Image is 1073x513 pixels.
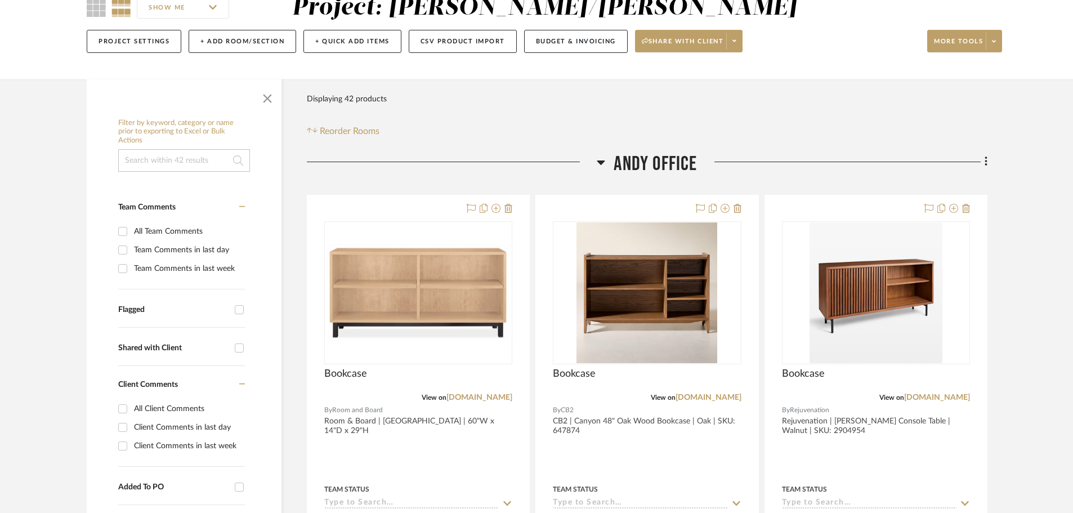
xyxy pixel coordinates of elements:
[782,484,827,494] div: Team Status
[320,124,379,138] span: Reorder Rooms
[324,405,332,416] span: By
[118,483,229,492] div: Added To PO
[307,124,379,138] button: Reorder Rooms
[87,30,181,53] button: Project Settings
[576,222,717,363] img: Bookcase
[553,368,596,380] span: Bookcase
[904,394,970,402] a: [DOMAIN_NAME]
[524,30,628,53] button: Budget & Invoicing
[676,394,741,402] a: [DOMAIN_NAME]
[307,88,387,110] div: Displaying 42 products
[782,368,825,380] span: Bookcase
[553,405,561,416] span: By
[332,405,383,416] span: Room and Board
[409,30,517,53] button: CSV Product Import
[553,484,598,494] div: Team Status
[642,37,724,54] span: Share with client
[256,85,279,108] button: Close
[303,30,401,53] button: + Quick Add Items
[134,400,242,418] div: All Client Comments
[553,222,740,364] div: 0
[810,222,942,363] img: Bookcase
[324,484,369,494] div: Team Status
[879,394,904,401] span: View on
[134,241,242,259] div: Team Comments in last day
[134,437,242,455] div: Client Comments in last week
[325,244,511,341] img: Bookcase
[561,405,574,416] span: CB2
[446,394,512,402] a: [DOMAIN_NAME]
[422,394,446,401] span: View on
[118,381,178,389] span: Client Comments
[651,394,676,401] span: View on
[782,405,790,416] span: By
[324,498,499,509] input: Type to Search…
[635,30,743,52] button: Share with client
[134,418,242,436] div: Client Comments in last day
[118,305,229,315] div: Flagged
[934,37,983,54] span: More tools
[189,30,296,53] button: + Add Room/Section
[118,203,176,211] span: Team Comments
[134,260,242,278] div: Team Comments in last week
[118,344,229,353] div: Shared with Client
[790,405,829,416] span: Rejuvenation
[324,368,367,380] span: Bookcase
[553,498,727,509] input: Type to Search…
[782,498,956,509] input: Type to Search…
[118,149,250,172] input: Search within 42 results
[614,152,697,176] span: Andy Office
[118,119,250,145] h6: Filter by keyword, category or name prior to exporting to Excel or Bulk Actions
[134,222,242,240] div: All Team Comments
[927,30,1002,52] button: More tools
